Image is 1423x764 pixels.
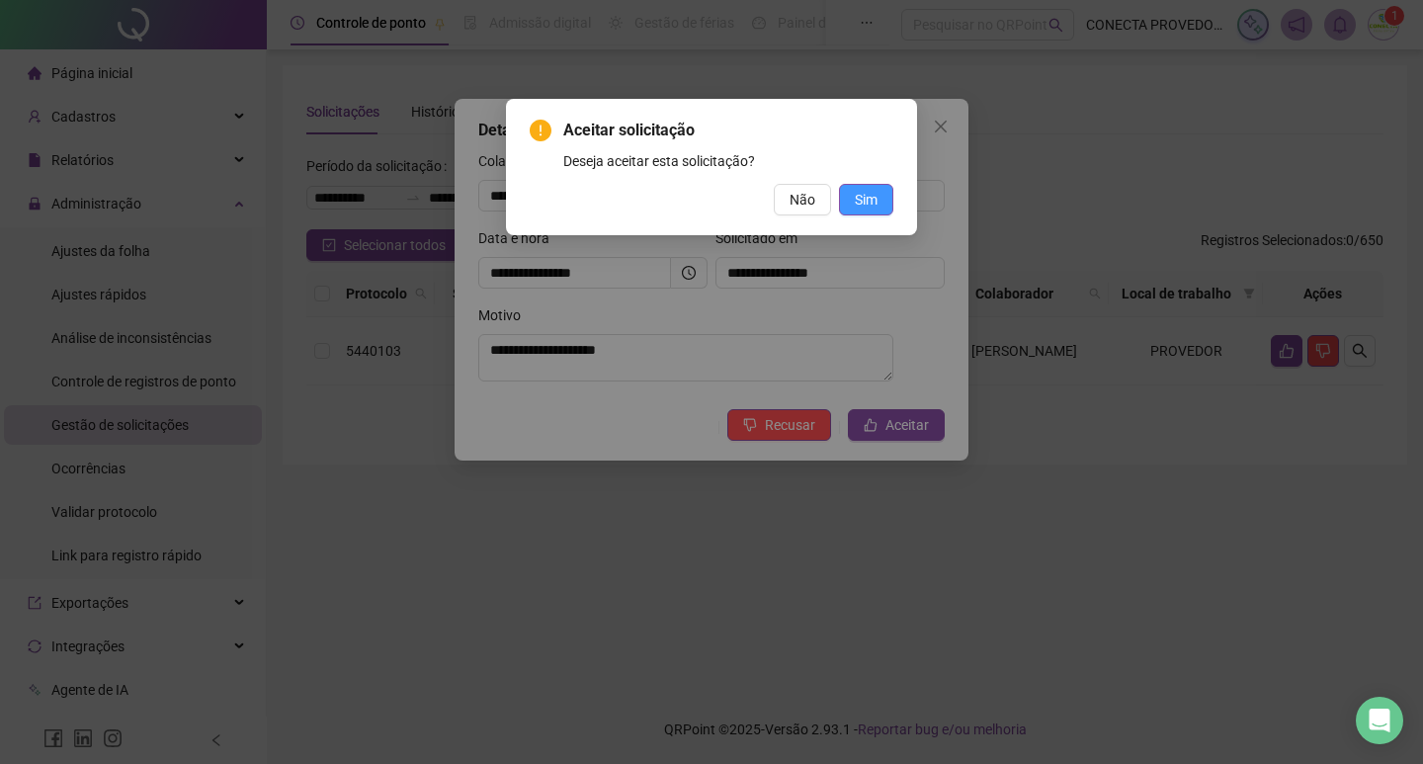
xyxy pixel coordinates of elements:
div: Open Intercom Messenger [1356,697,1403,744]
span: Aceitar solicitação [563,119,893,142]
div: Deseja aceitar esta solicitação? [563,150,893,172]
button: Sim [839,184,893,215]
span: Sim [855,189,878,211]
button: Não [774,184,831,215]
span: Não [790,189,815,211]
span: exclamation-circle [530,120,551,141]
